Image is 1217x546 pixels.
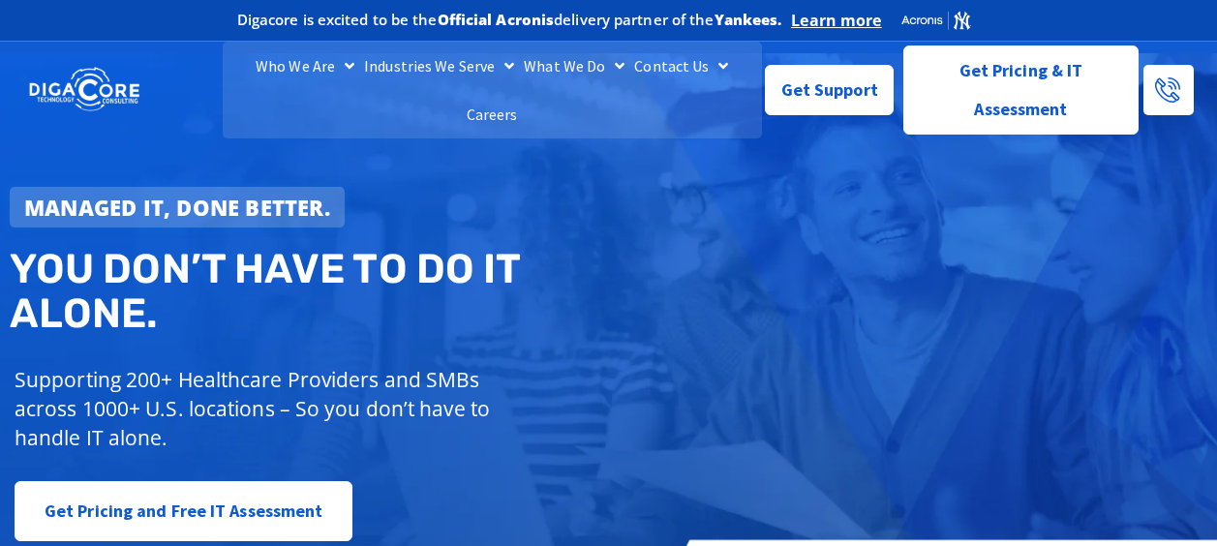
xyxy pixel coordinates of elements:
[10,187,345,227] a: Managed IT, done better.
[15,365,511,452] p: Supporting 200+ Healthcare Providers and SMBs across 1000+ U.S. locations – So you don’t have to ...
[903,45,1139,135] a: Get Pricing & IT Assessment
[359,42,519,90] a: Industries We Serve
[237,13,782,27] h2: Digacore is excited to be the delivery partner of the
[765,65,894,115] a: Get Support
[791,11,881,30] a: Learn more
[715,10,782,29] b: Yankees.
[45,492,322,531] span: Get Pricing and Free IT Assessment
[29,66,139,113] img: DigaCore Technology Consulting
[519,42,629,90] a: What We Do
[629,42,733,90] a: Contact Us
[15,481,352,541] a: Get Pricing and Free IT Assessment
[781,71,878,109] span: Get Support
[10,247,622,336] h2: You don’t have to do IT alone.
[24,193,330,222] strong: Managed IT, done better.
[251,42,359,90] a: Who We Are
[438,10,555,29] b: Official Acronis
[223,42,762,138] nav: Menu
[919,51,1123,129] span: Get Pricing & IT Assessment
[462,90,523,138] a: Careers
[900,10,972,31] img: Acronis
